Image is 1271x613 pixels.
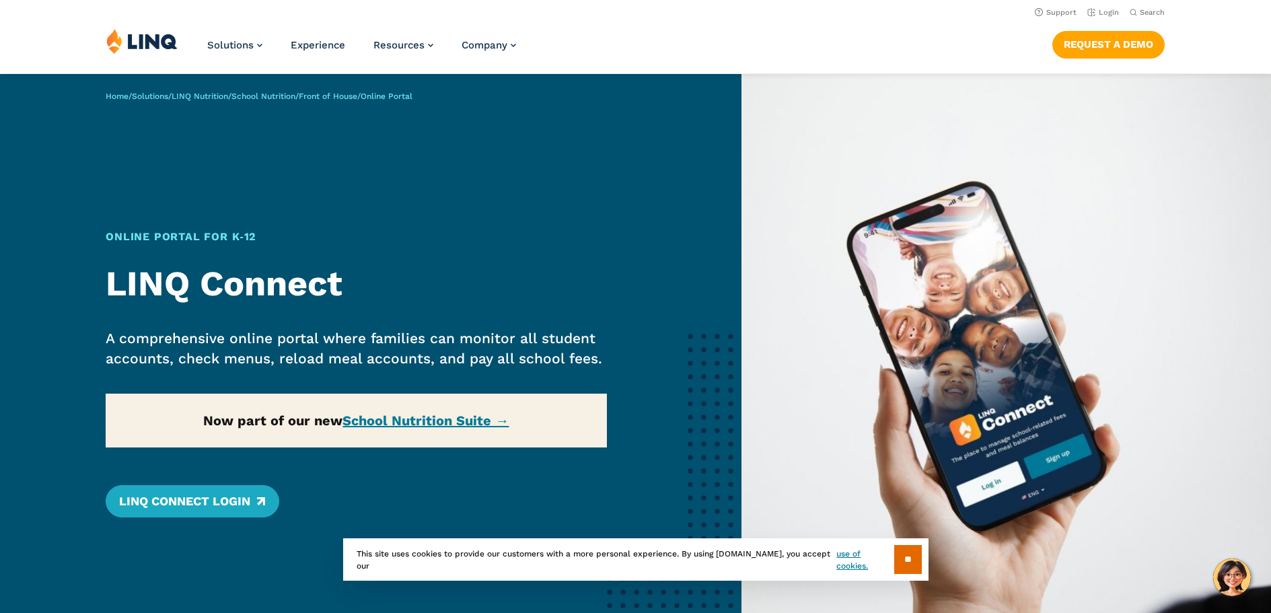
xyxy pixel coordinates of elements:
a: Support [1035,8,1077,17]
img: LINQ | K‑12 Software [106,28,178,54]
span: / / / / / [106,92,412,101]
a: Solutions [132,92,168,101]
span: Solutions [207,39,254,51]
a: Front of House [299,92,357,101]
span: Resources [373,39,425,51]
p: A comprehensive online portal where families can monitor all student accounts, check menus, reloa... [106,328,606,369]
a: LINQ Connect Login [106,485,279,517]
a: Solutions [207,39,262,51]
div: This site uses cookies to provide our customers with a more personal experience. By using [DOMAIN... [343,538,929,581]
span: Online Portal [361,92,412,101]
span: Company [462,39,507,51]
strong: LINQ Connect [106,263,342,304]
a: Request a Demo [1052,31,1165,58]
a: School Nutrition [231,92,295,101]
strong: Now part of our new [203,412,509,429]
a: School Nutrition Suite → [342,412,509,429]
a: use of cookies. [836,548,894,572]
nav: Primary Navigation [207,28,516,73]
a: Resources [373,39,433,51]
span: Search [1140,8,1165,17]
button: Hello, have a question? Let’s chat. [1213,558,1251,596]
a: Login [1087,8,1119,17]
h1: Online Portal for K‑12 [106,229,606,245]
button: Open Search Bar [1130,7,1165,17]
a: Company [462,39,516,51]
nav: Button Navigation [1052,28,1165,58]
a: LINQ Nutrition [172,92,228,101]
a: Home [106,92,129,101]
a: Experience [291,39,345,51]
